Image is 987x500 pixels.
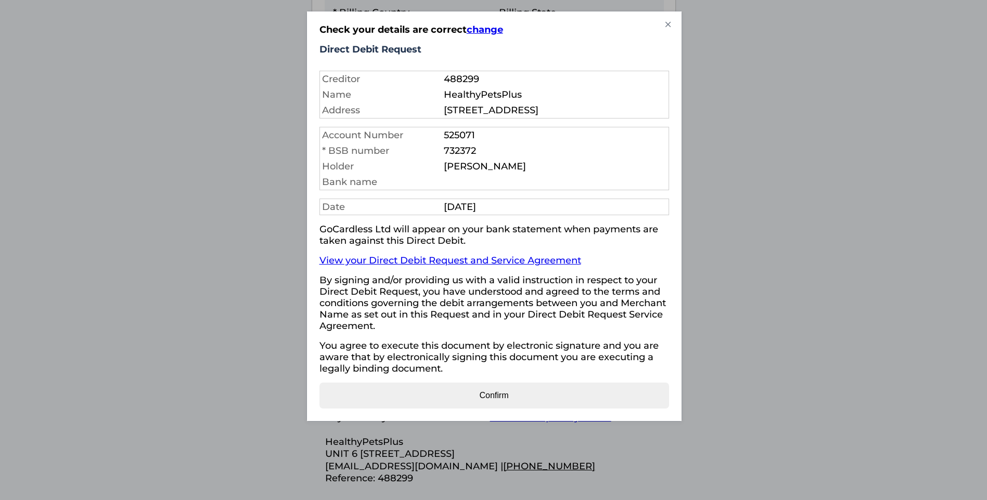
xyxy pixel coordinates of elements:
td: * BSB number [319,143,442,159]
td: HealthyPetsPlus [442,87,669,102]
td: [PERSON_NAME] [442,159,669,174]
td: [DATE] [442,199,669,215]
td: Creditor [319,71,442,87]
p: You agree to execute this document by electronic signature and you are aware that by electronical... [319,340,669,374]
td: [STREET_ADDRESS] [442,102,669,119]
td: Account Number [319,127,442,143]
td: Holder [319,159,442,174]
p: By signing and/or providing us with a valid instruction in respect to your Direct Debit Request, ... [319,274,669,332]
td: 732372 [442,143,669,159]
a: View your Direct Debit Request and Service Agreement [319,255,581,266]
td: 488299 [442,71,669,87]
td: 525071 [442,127,669,143]
td: Bank name [319,174,442,190]
td: Address [319,102,442,119]
p: GoCardless Ltd will appear on your bank statement when payments are taken against this Direct Debit. [319,223,669,246]
h2: Direct Debit Request [319,44,669,60]
td: Date [319,199,442,215]
td: Name [319,87,442,102]
button: Confirm [319,383,669,409]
